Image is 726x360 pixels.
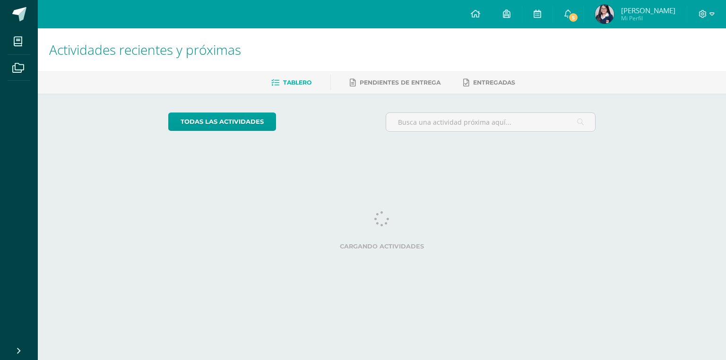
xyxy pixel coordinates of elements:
span: Actividades recientes y próximas [49,41,241,59]
span: Mi Perfil [621,14,675,22]
span: [PERSON_NAME] [621,6,675,15]
label: Cargando actividades [168,243,596,250]
a: Pendientes de entrega [350,75,441,90]
span: 5 [568,12,579,23]
a: Entregadas [463,75,515,90]
span: Entregadas [473,79,515,86]
span: Tablero [283,79,311,86]
a: Tablero [271,75,311,90]
img: 393de93c8a89279b17f83f408801ebc0.png [595,5,614,24]
span: Pendientes de entrega [360,79,441,86]
input: Busca una actividad próxima aquí... [386,113,596,131]
a: todas las Actividades [168,112,276,131]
